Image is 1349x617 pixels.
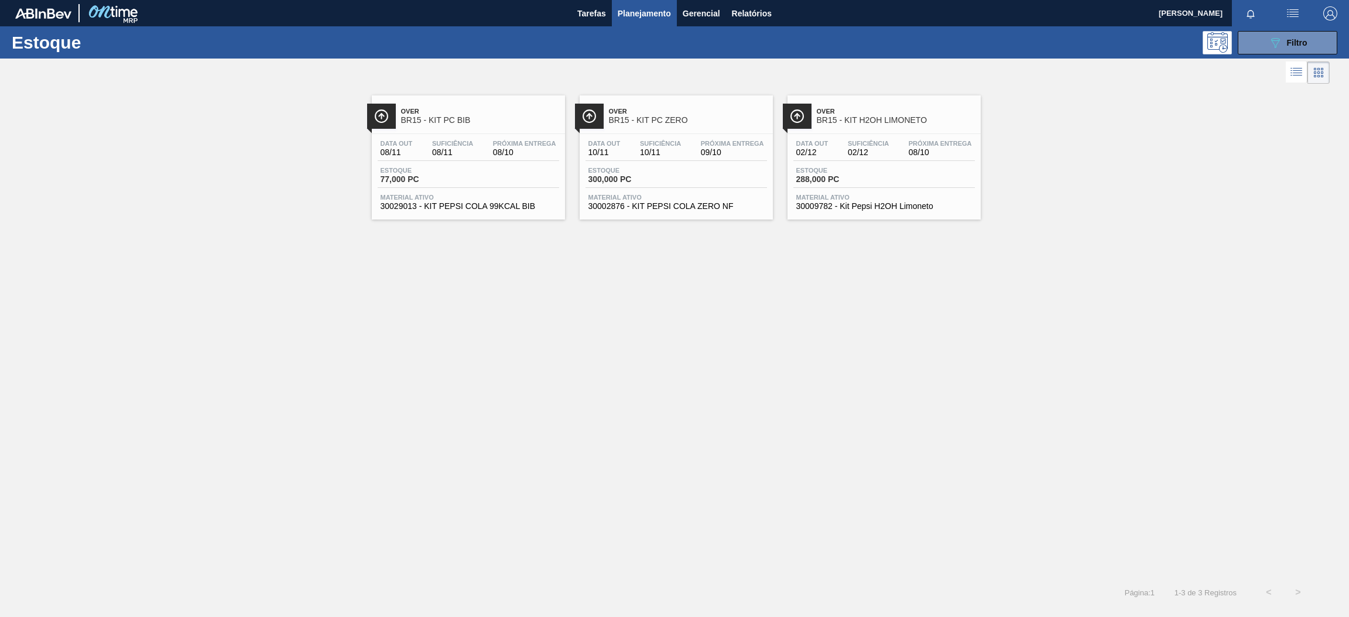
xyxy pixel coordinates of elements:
span: 30029013 - KIT PEPSI COLA 99KCAL BIB [381,202,556,211]
span: Data out [588,140,621,147]
span: Estoque [381,167,463,174]
img: Logout [1323,6,1337,20]
div: Visão em Cards [1307,61,1330,84]
span: Planejamento [618,6,671,20]
span: Gerencial [683,6,720,20]
span: 30002876 - KIT PEPSI COLA ZERO NF [588,202,764,211]
span: Estoque [796,167,878,174]
button: < [1254,578,1283,607]
span: 10/11 [588,148,621,157]
span: 300,000 PC [588,175,670,184]
span: Suficiência [848,140,889,147]
span: Relatórios [732,6,772,20]
span: Over [609,108,767,115]
img: Ícone [582,109,597,124]
span: Material ativo [588,194,764,201]
span: Próxima Entrega [909,140,972,147]
span: Over [401,108,559,115]
span: 02/12 [848,148,889,157]
span: 10/11 [640,148,681,157]
span: 08/10 [493,148,556,157]
span: 08/10 [909,148,972,157]
h1: Estoque [12,36,191,49]
span: Over [817,108,975,115]
img: Ícone [790,109,804,124]
span: 1 - 3 de 3 Registros [1172,588,1237,597]
span: Página : 1 [1125,588,1155,597]
div: Pogramando: nenhum usuário selecionado [1203,31,1232,54]
a: ÍconeOverBR15 - KIT H2OH LIMONETOData out02/12Suficiência02/12Próxima Entrega08/10Estoque288,000 ... [779,87,987,220]
img: TNhmsLtSVTkK8tSr43FrP2fwEKptu5GPRR3wAAAABJRU5ErkJggg== [15,8,71,19]
span: 08/11 [432,148,473,157]
div: Visão em Lista [1286,61,1307,84]
span: 08/11 [381,148,413,157]
span: Próxima Entrega [493,140,556,147]
span: 09/10 [701,148,764,157]
span: 30009782 - Kit Pepsi H2OH Limoneto [796,202,972,211]
span: Material ativo [381,194,556,201]
a: ÍconeOverBR15 - KIT PC BIBData out08/11Suficiência08/11Próxima Entrega08/10Estoque77,000 PCMateri... [363,87,571,220]
span: Suficiência [640,140,681,147]
button: > [1283,578,1313,607]
a: ÍconeOverBR15 - KIT PC ZEROData out10/11Suficiência10/11Próxima Entrega09/10Estoque300,000 PCMate... [571,87,779,220]
span: BR15 - KIT H2OH LIMONETO [817,116,975,125]
span: Data out [796,140,828,147]
span: 77,000 PC [381,175,463,184]
span: 02/12 [796,148,828,157]
img: Ícone [374,109,389,124]
span: BR15 - KIT PC BIB [401,116,559,125]
span: Tarefas [577,6,606,20]
span: Material ativo [796,194,972,201]
button: Filtro [1238,31,1337,54]
span: BR15 - KIT PC ZERO [609,116,767,125]
span: Estoque [588,167,670,174]
img: userActions [1286,6,1300,20]
span: Próxima Entrega [701,140,764,147]
span: 288,000 PC [796,175,878,184]
button: Notificações [1232,5,1269,22]
span: Suficiência [432,140,473,147]
span: Filtro [1287,38,1307,47]
span: Data out [381,140,413,147]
